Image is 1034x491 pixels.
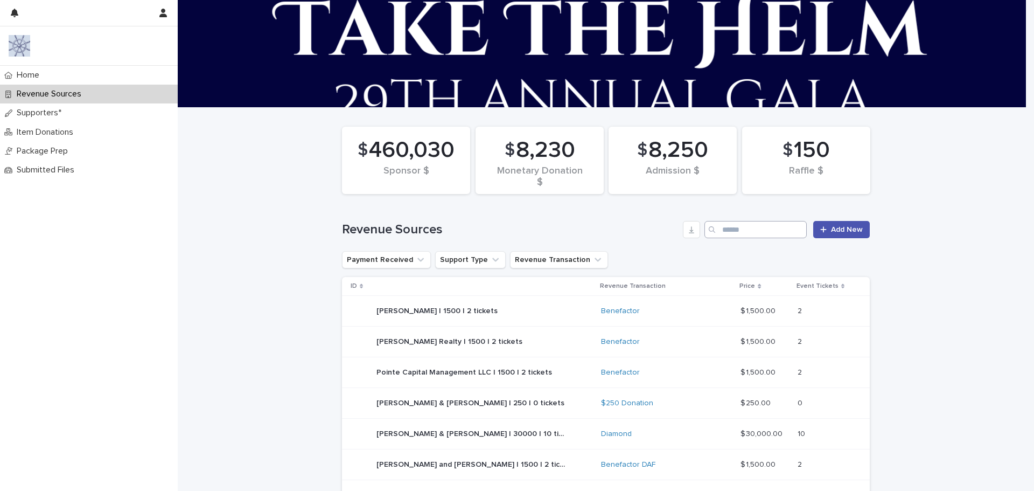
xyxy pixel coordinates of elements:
input: Search [704,221,807,238]
p: [PERSON_NAME] and [PERSON_NAME] | 1500 | 2 tickets [376,458,567,469]
div: Admission $ [627,165,718,188]
p: 2 [798,305,804,316]
a: Benefactor [601,337,640,347]
p: [PERSON_NAME] Realty | 1500 | 2 tickets [376,335,525,347]
button: Support Type [435,251,506,268]
span: 460,030 [369,137,455,164]
span: $ [783,140,793,161]
span: 8,230 [516,137,575,164]
span: 150 [794,137,830,164]
span: $ [505,140,515,161]
div: Sponsor $ [360,165,452,188]
div: Raffle $ [760,165,852,188]
p: 2 [798,458,804,469]
p: Home [12,70,48,80]
p: [PERSON_NAME] & [PERSON_NAME] | 30000 | 10 tickets [376,427,567,439]
p: $ 1,500.00 [740,366,778,377]
p: ID [351,280,357,292]
p: Item Donations [12,127,82,137]
p: Pointe Capital Management LLC | 1500 | 2 tickets [376,366,554,377]
tr: Pointe Capital Management LLC | 1500 | 2 ticketsPointe Capital Management LLC | 1500 | 2 tickets ... [342,357,870,388]
span: $ [637,140,647,161]
a: Benefactor [601,307,640,316]
a: Add New [813,221,870,238]
p: $ 1,500.00 [740,335,778,347]
p: Price [739,280,755,292]
h1: Revenue Sources [342,222,679,238]
a: Benefactor [601,368,640,377]
p: 0 [798,397,805,408]
a: $250 Donation [601,399,653,408]
p: Package Prep [12,146,76,156]
span: Add New [831,226,863,233]
p: Event Tickets [797,280,839,292]
p: $ 30,000.00 [740,427,785,439]
tr: [PERSON_NAME] Realty | 1500 | 2 tickets[PERSON_NAME] Realty | 1500 | 2 tickets Benefactor $ 1,500... [342,327,870,357]
p: 2 [798,335,804,347]
button: Payment Received [342,251,431,268]
p: Supporters* [12,108,70,118]
div: Monetary Donation $ [494,165,585,188]
p: 2 [798,366,804,377]
img: 9nJvCigXQD6Aux1Mxhwl [9,35,30,57]
tr: [PERSON_NAME] & [PERSON_NAME] | 250 | 0 tickets[PERSON_NAME] & [PERSON_NAME] | 250 | 0 tickets $2... [342,388,870,419]
button: Revenue Transaction [510,251,608,268]
p: 10 [798,427,807,439]
span: $ [358,140,368,161]
tr: [PERSON_NAME] and [PERSON_NAME] | 1500 | 2 tickets[PERSON_NAME] and [PERSON_NAME] | 1500 | 2 tick... [342,449,870,480]
a: Diamond [601,430,632,439]
p: [PERSON_NAME] & [PERSON_NAME] | 250 | 0 tickets [376,397,567,408]
p: [PERSON_NAME] | 1500 | 2 tickets [376,305,500,316]
p: Revenue Sources [12,89,90,99]
p: Revenue Transaction [600,280,666,292]
a: Benefactor DAF [601,460,655,469]
tr: [PERSON_NAME] & [PERSON_NAME] | 30000 | 10 tickets[PERSON_NAME] & [PERSON_NAME] | 30000 | 10 tick... [342,419,870,449]
span: 8,250 [648,137,708,164]
p: Submitted Files [12,165,83,175]
p: $ 250.00 [740,397,773,408]
p: $ 1,500.00 [740,458,778,469]
p: $ 1,500.00 [740,305,778,316]
tr: [PERSON_NAME] | 1500 | 2 tickets[PERSON_NAME] | 1500 | 2 tickets Benefactor $ 1,500.00$ 1,500.00 22 [342,296,870,327]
